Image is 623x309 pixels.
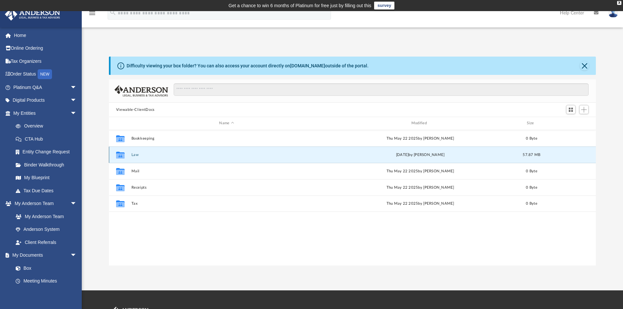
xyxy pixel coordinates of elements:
button: Viewable-ClientDocs [116,107,155,113]
button: Law [131,153,322,157]
a: My Anderson Teamarrow_drop_down [5,197,83,210]
span: arrow_drop_down [70,94,83,107]
div: Thu May 22 2025 by [PERSON_NAME] [325,184,515,190]
a: Online Ordering [5,42,87,55]
button: Close [580,61,589,70]
div: Get a chance to win 6 months of Platinum for free just by filling out this [229,2,372,9]
button: Switch to Grid View [566,105,576,114]
img: Anderson Advisors Platinum Portal [3,8,62,21]
span: arrow_drop_down [70,107,83,120]
div: Modified [325,120,516,126]
i: menu [88,9,96,17]
span: 0 Byte [526,202,537,205]
a: Digital Productsarrow_drop_down [5,94,87,107]
div: Thu May 22 2025 by [PERSON_NAME] [325,201,515,207]
a: Client Referrals [9,236,83,249]
span: arrow_drop_down [70,197,83,211]
span: 0 Byte [526,185,537,189]
a: My Anderson Team [9,210,80,223]
a: Overview [9,120,87,133]
button: Tax [131,201,322,206]
span: arrow_drop_down [70,81,83,94]
a: Binder Walkthrough [9,158,87,171]
button: Receipts [131,185,322,190]
div: Name [131,120,322,126]
div: Size [518,120,545,126]
a: My Entitiesarrow_drop_down [5,107,87,120]
a: Box [9,262,80,275]
span: 0 Byte [526,169,537,173]
input: Search files and folders [174,83,589,96]
a: Tax Due Dates [9,184,87,197]
div: Thu May 22 2025 by [PERSON_NAME] [325,168,515,174]
a: Tax Organizers [5,55,87,68]
span: 57.87 MB [523,153,540,156]
a: Anderson System [9,223,83,236]
a: Home [5,29,87,42]
a: [DOMAIN_NAME] [290,63,325,68]
a: survey [374,2,394,9]
div: close [617,1,621,5]
div: Thu May 22 2025 by [PERSON_NAME] [325,135,515,141]
a: Meeting Minutes [9,275,83,288]
a: Platinum Q&Aarrow_drop_down [5,81,87,94]
a: Order StatusNEW [5,68,87,81]
button: Mail [131,169,322,173]
div: NEW [38,69,52,79]
div: [DATE] by [PERSON_NAME] [325,152,515,158]
span: arrow_drop_down [70,249,83,262]
a: CTA Hub [9,132,87,146]
div: Difficulty viewing your box folder? You can also access your account directly on outside of the p... [127,62,369,69]
div: id [547,120,593,126]
div: id [112,120,128,126]
button: Bookkeeping [131,136,322,141]
a: Entity Change Request [9,146,87,159]
a: menu [88,12,96,17]
button: Add [579,105,589,114]
a: My Documentsarrow_drop_down [5,249,83,262]
i: search [109,9,116,16]
img: User Pic [608,8,618,18]
span: 0 Byte [526,136,537,140]
a: My Blueprint [9,171,83,184]
div: grid [109,130,596,266]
